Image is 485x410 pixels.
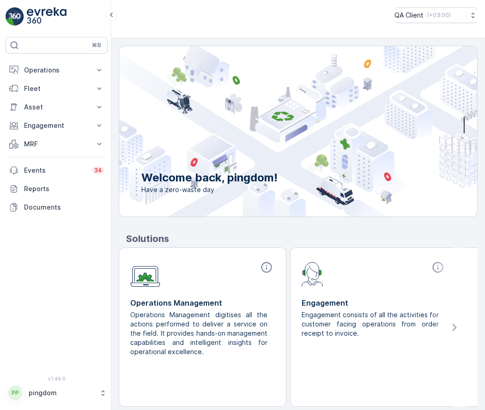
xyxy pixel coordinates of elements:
[6,161,108,180] a: Events34
[130,297,275,308] p: Operations Management
[141,185,278,194] span: Have a zero-waste day
[141,170,278,185] p: Welcome back, pingdom!
[24,121,89,130] p: Engagement
[302,261,323,287] img: module-icon
[24,166,87,175] p: Events
[6,135,108,153] button: MRF
[92,42,101,49] p: ⌘B
[24,102,89,112] p: Asset
[302,297,446,308] p: Engagement
[6,383,108,403] button: PPpingdom
[6,198,108,217] a: Documents
[394,7,478,23] button: QA Client(+03:00)
[6,7,24,26] img: logo
[427,12,451,19] p: ( +03:00 )
[94,167,102,174] p: 34
[6,79,108,98] button: Fleet
[6,61,108,79] button: Operations
[394,11,424,20] p: QA Client
[130,310,267,356] p: Operations Management digitises all the actions performed to deliver a service on the field. It p...
[24,66,89,75] p: Operations
[24,203,104,212] p: Documents
[126,232,478,246] p: Solutions
[24,139,89,149] p: MRF
[78,46,477,217] img: city illustration
[29,388,95,398] p: pingdom
[302,310,439,338] p: Engagement consists of all the activities for customer facing operations from order receipt to in...
[130,261,160,287] img: module-icon
[24,84,89,93] p: Fleet
[6,116,108,135] button: Engagement
[8,386,23,400] div: PP
[6,376,108,381] span: v 1.49.0
[24,184,104,193] p: Reports
[27,7,67,26] img: logo_light-DOdMpM7g.png
[6,98,108,116] button: Asset
[6,180,108,198] a: Reports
